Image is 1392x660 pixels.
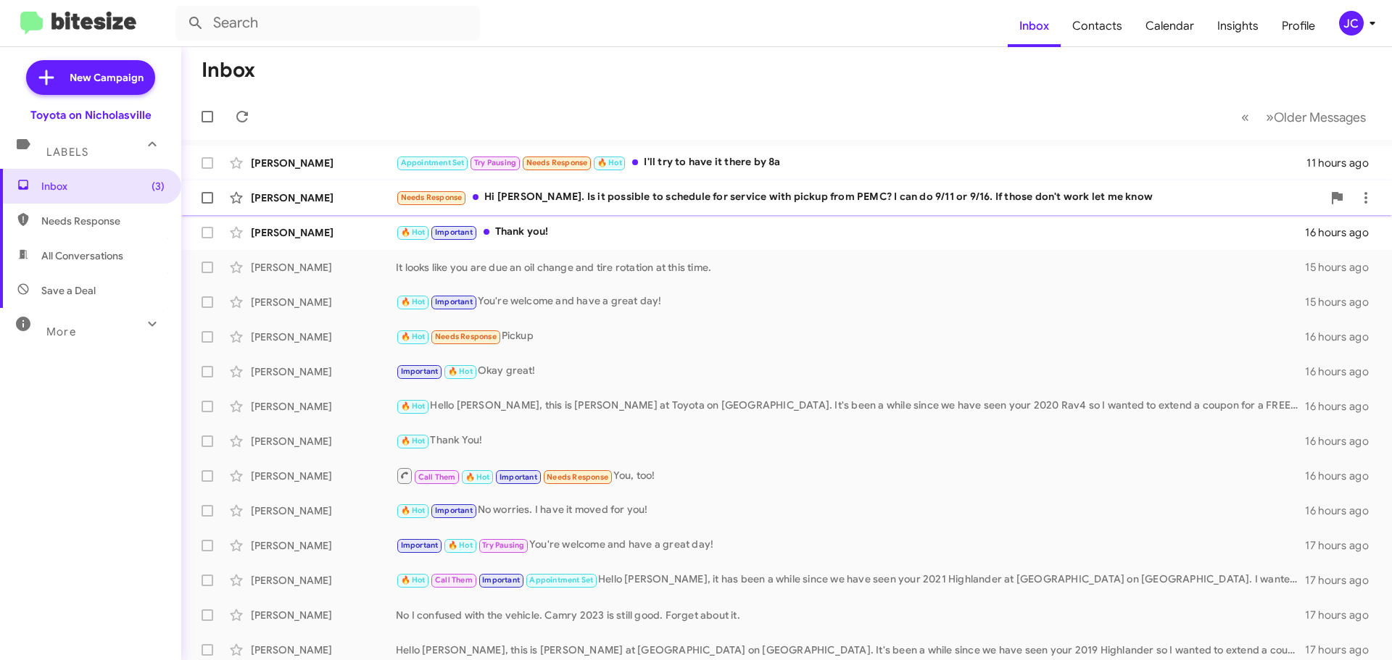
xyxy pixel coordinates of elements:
div: [PERSON_NAME] [251,643,396,657]
span: All Conversations [41,248,123,263]
span: 🔥 Hot [401,575,426,585]
span: Needs Response [41,214,165,228]
div: I'll try to have it there by 8a [396,154,1306,171]
div: 16 hours ago [1305,434,1380,448]
div: 16 hours ago [1305,399,1380,414]
div: 16 hours ago [1305,504,1380,518]
span: Needs Response [435,332,497,341]
a: Profile [1270,5,1327,47]
a: Contacts [1061,5,1134,47]
span: Important [435,297,473,306]
span: Try Pausing [482,540,524,550]
span: Important [435,506,473,515]
div: No I confused with the vehicle. Camry 2023 is still good. Forget about it. [396,608,1305,622]
div: Hi [PERSON_NAME]. Is it possible to schedule for service with pickup from PEMC? I can do 9/11 or ... [396,189,1322,206]
div: [PERSON_NAME] [251,330,396,344]
div: 16 hours ago [1305,364,1380,379]
div: Thank you! [396,224,1305,241]
div: You're welcome and have a great day! [396,293,1305,310]
div: It looks like you are due an oil change and tire rotation at this time. [396,260,1305,275]
span: Save a Deal [41,283,96,298]
button: JC [1327,11,1376,35]
span: Important [401,540,439,550]
div: [PERSON_NAME] [251,504,396,518]
span: 🔥 Hot [401,332,426,341]
span: Needs Response [547,472,608,482]
div: Thank You! [396,433,1305,449]
nav: Page navigation example [1233,102,1375,132]
span: 🔥 Hot [401,506,426,515]
div: 17 hours ago [1305,573,1380,588]
span: Important [500,472,537,482]
div: [PERSON_NAME] [251,573,396,588]
div: 15 hours ago [1305,295,1380,309]
button: Next [1257,102,1375,132]
div: [PERSON_NAME] [251,399,396,414]
div: Hello [PERSON_NAME], it has been a while since we have seen your 2021 Highlander at [GEOGRAPHIC_D... [396,572,1305,588]
span: (3) [152,179,165,193]
div: Hello [PERSON_NAME], this is [PERSON_NAME] at [GEOGRAPHIC_DATA] on [GEOGRAPHIC_DATA]. It's been a... [396,643,1305,657]
div: [PERSON_NAME] [251,538,396,553]
div: [PERSON_NAME] [251,156,396,170]
a: Inbox [1008,5,1061,47]
div: No worries. I have it moved for you! [396,502,1305,519]
div: 15 hours ago [1305,260,1380,275]
div: You, too! [396,467,1305,485]
div: 17 hours ago [1305,608,1380,622]
span: 🔥 Hot [401,297,426,306]
span: 🔥 Hot [401,401,426,411]
div: [PERSON_NAME] [251,295,396,309]
span: Important [482,575,520,585]
span: 🔥 Hot [448,367,473,376]
span: Older Messages [1274,109,1366,125]
span: 🔥 Hot [597,158,622,167]
input: Search [175,6,480,41]
div: 16 hours ago [1305,225,1380,240]
span: New Campaign [70,70,144,85]
span: 🔥 Hot [448,540,473,550]
div: 17 hours ago [1305,538,1380,553]
a: Calendar [1134,5,1206,47]
span: Labels [46,146,88,159]
div: 17 hours ago [1305,643,1380,657]
div: [PERSON_NAME] [251,608,396,622]
span: Important [401,367,439,376]
span: Appointment Set [529,575,593,585]
div: Okay great! [396,363,1305,380]
div: [PERSON_NAME] [251,469,396,483]
div: 11 hours ago [1306,156,1380,170]
span: More [46,325,76,338]
span: Inbox [41,179,165,193]
div: [PERSON_NAME] [251,225,396,240]
div: [PERSON_NAME] [251,260,396,275]
span: » [1266,108,1274,126]
span: Call Them [435,575,473,585]
span: « [1241,108,1249,126]
div: Pickup [396,328,1305,345]
span: Appointment Set [401,158,465,167]
a: New Campaign [26,60,155,95]
h1: Inbox [202,59,255,82]
a: Insights [1206,5,1270,47]
span: Call Them [418,472,456,482]
span: Try Pausing [474,158,516,167]
div: 16 hours ago [1305,469,1380,483]
div: You're welcome and have a great day! [396,537,1305,554]
span: 🔥 Hot [465,472,490,482]
div: [PERSON_NAME] [251,191,396,205]
button: Previous [1232,102,1258,132]
div: 16 hours ago [1305,330,1380,344]
div: Toyota on Nicholasville [30,108,152,122]
span: Important [435,227,473,237]
div: JC [1339,11,1364,35]
span: Needs Response [401,193,463,202]
span: 🔥 Hot [401,227,426,237]
div: Hello [PERSON_NAME], this is [PERSON_NAME] at Toyota on [GEOGRAPHIC_DATA]. It's been a while sinc... [396,398,1305,414]
div: [PERSON_NAME] [251,434,396,448]
div: [PERSON_NAME] [251,364,396,379]
span: 🔥 Hot [401,436,426,446]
